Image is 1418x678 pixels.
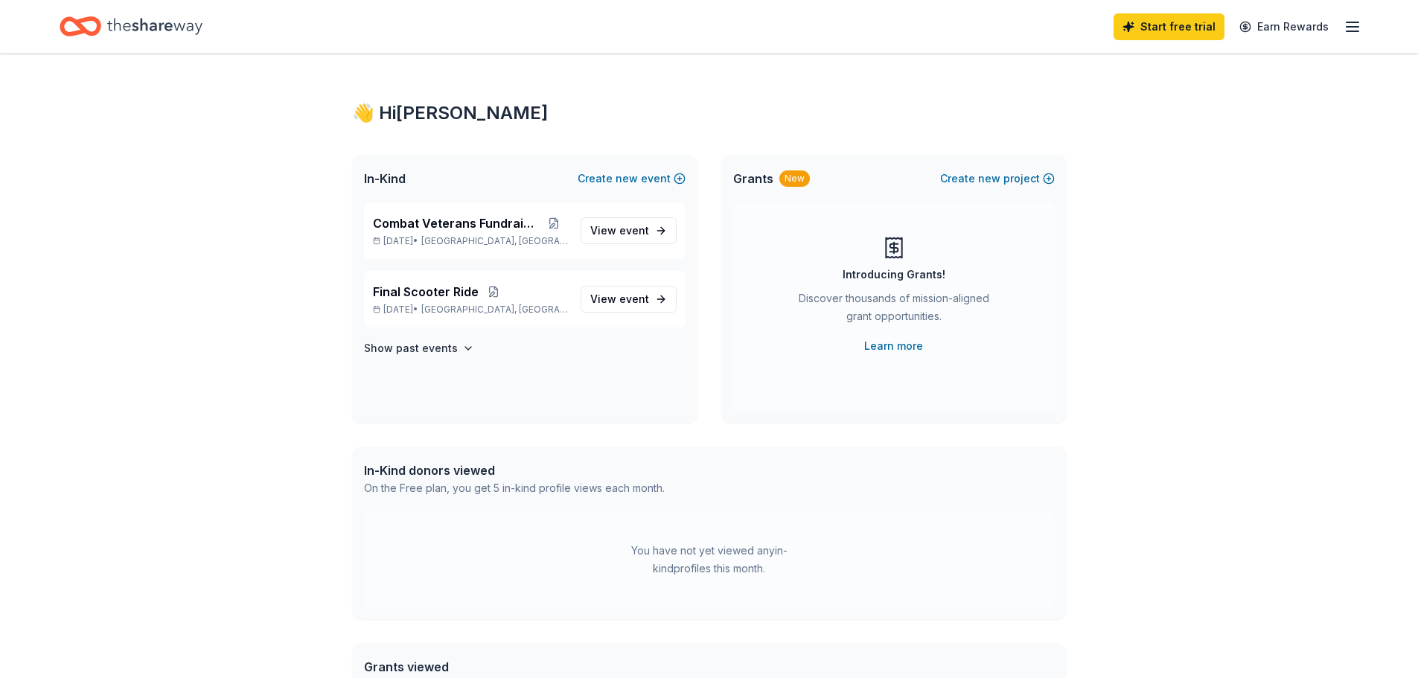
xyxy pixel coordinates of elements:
span: event [619,224,649,237]
span: new [616,170,638,188]
p: [DATE] • [373,304,569,316]
a: Start free trial [1114,13,1224,40]
div: Discover thousands of mission-aligned grant opportunities. [793,290,995,331]
div: In-Kind donors viewed [364,461,665,479]
div: 👋 Hi [PERSON_NAME] [352,101,1067,125]
span: [GEOGRAPHIC_DATA], [GEOGRAPHIC_DATA] [421,235,568,247]
p: [DATE] • [373,235,569,247]
div: On the Free plan, you get 5 in-kind profile views each month. [364,479,665,497]
button: Createnewproject [940,170,1055,188]
span: Final Scooter Ride [373,283,479,301]
span: In-Kind [364,170,406,188]
a: Earn Rewards [1230,13,1338,40]
a: Learn more [864,337,923,355]
div: New [779,170,810,187]
a: Home [60,9,202,44]
h4: Show past events [364,339,458,357]
div: You have not yet viewed any in-kind profiles this month. [616,542,802,578]
span: [GEOGRAPHIC_DATA], [GEOGRAPHIC_DATA] [421,304,568,316]
span: Grants [733,170,773,188]
span: event [619,292,649,305]
a: View event [581,217,677,244]
button: Show past events [364,339,474,357]
span: new [978,170,1000,188]
button: Createnewevent [578,170,686,188]
div: Introducing Grants! [843,266,945,284]
span: Combat Veterans Fundraiser [373,214,540,232]
span: View [590,290,649,308]
div: Grants viewed [364,658,657,676]
a: View event [581,286,677,313]
span: View [590,222,649,240]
